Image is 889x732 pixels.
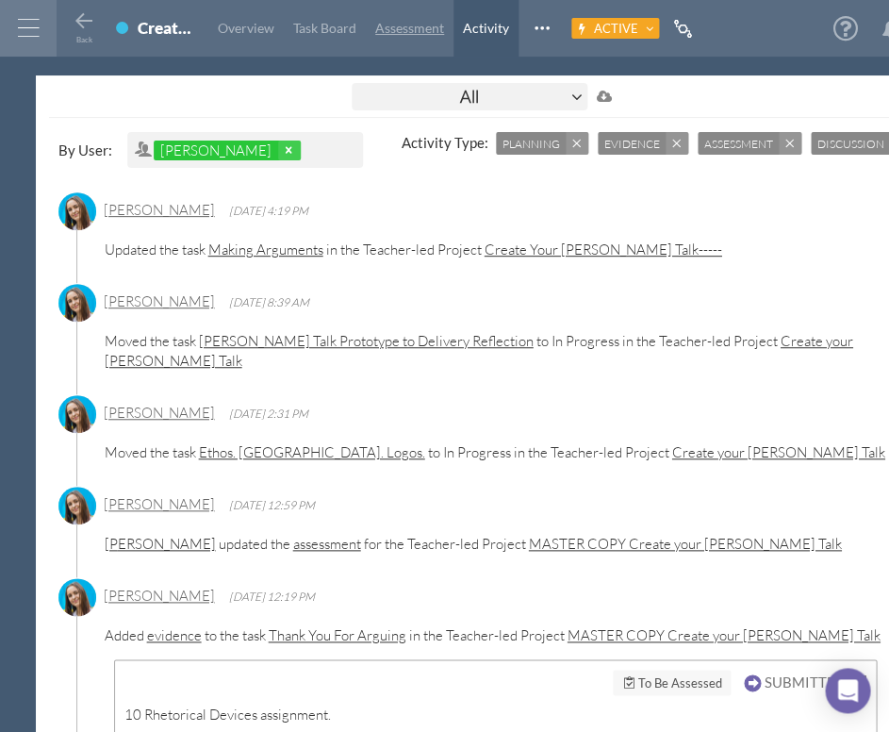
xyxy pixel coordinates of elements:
[594,21,638,36] span: Active
[58,487,96,524] img: image
[293,535,361,553] a: assessment
[571,18,659,39] button: Active
[58,143,112,162] h6: By User:
[104,587,215,605] span: [PERSON_NAME]
[269,626,406,644] a: Thank You For Arguing
[229,498,315,512] span: [DATE] 12:59 PM
[147,626,202,644] a: evidence
[58,395,96,433] img: image
[105,535,216,553] a: [PERSON_NAME]
[76,35,92,44] span: Back
[551,443,669,461] span: Teacher-led Project
[218,20,274,36] span: Overview
[402,136,488,155] h6: Activity Type:
[568,626,881,644] a: MASTER COPY Create your [PERSON_NAME] Talk
[104,495,215,513] span: [PERSON_NAME]
[446,626,565,644] span: Teacher-led Project
[104,201,215,219] span: [PERSON_NAME]
[199,332,534,350] a: [PERSON_NAME] Talk Prototype to Delivery Reflection
[124,705,866,724] p: 10 Rhetorical Devices assignment.
[58,192,96,230] img: image
[485,241,722,258] a: Create Your [PERSON_NAME] Talk-----
[104,404,215,422] span: [PERSON_NAME]
[138,18,194,43] div: Create Your TED Talk-----
[229,204,308,218] span: [DATE] 4:19 PM
[463,20,509,36] span: Activity
[138,18,194,38] div: Create Your [PERSON_NAME] Talk-----
[229,295,309,309] span: [DATE] 8:39 AM
[208,241,323,258] a: Making Arguments
[58,284,96,322] img: image
[73,10,95,42] button: Back
[604,134,660,154] span: Evidence
[407,535,526,553] span: Teacher-led Project
[293,20,356,36] span: Task Board
[104,292,215,310] span: [PERSON_NAME]
[825,668,870,713] div: Open Intercom Messenger
[613,670,731,695] button: To Be Assessed
[552,332,619,350] span: In Progress
[229,590,315,604] span: [DATE] 12:19 PM
[817,134,884,154] span: Discussion
[765,674,846,691] span: Submitted
[363,241,482,258] span: Teacher-led Project
[352,83,587,110] div: All
[502,134,560,154] span: Planning
[199,443,425,461] a: Ethos. [GEOGRAPHIC_DATA]. Logos.
[375,20,444,36] span: Assessment
[704,134,773,154] span: Assessment
[672,443,885,461] a: Create your [PERSON_NAME] Talk
[529,535,842,553] a: MASTER COPY Create your [PERSON_NAME] Talk
[740,671,852,694] button: Submitted
[443,443,511,461] span: In Progress
[659,332,778,350] span: Teacher-led Project
[154,141,278,160] div: [PERSON_NAME]
[58,578,96,616] img: image
[229,407,308,421] span: [DATE] 2:31 PM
